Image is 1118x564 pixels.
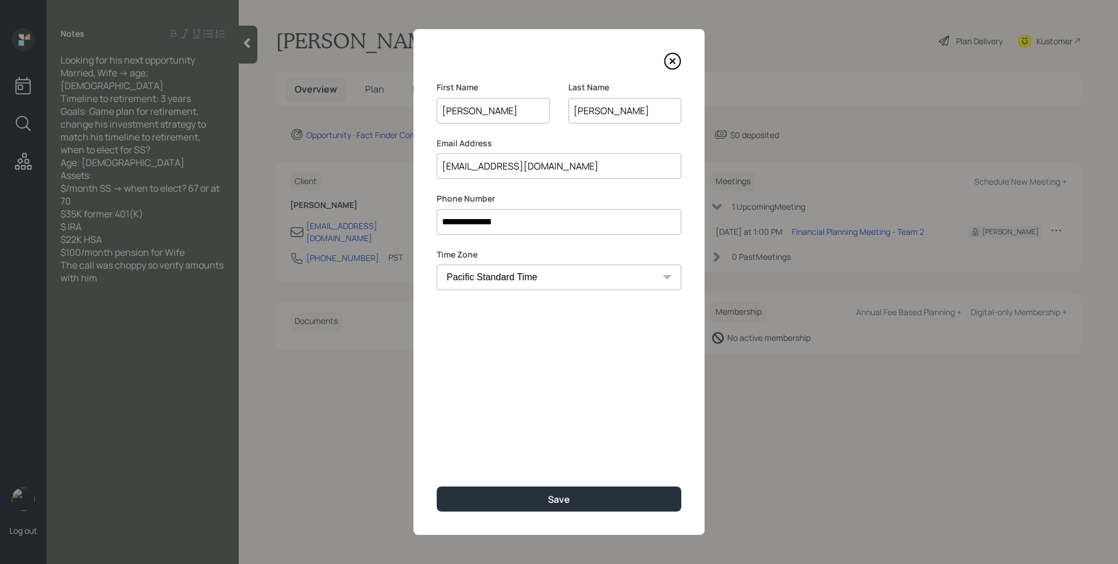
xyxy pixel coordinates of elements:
[437,138,681,149] label: Email Address
[568,82,681,93] label: Last Name
[437,193,681,205] label: Phone Number
[437,82,550,93] label: First Name
[437,487,681,512] button: Save
[437,249,681,260] label: Time Zone
[548,493,570,506] div: Save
